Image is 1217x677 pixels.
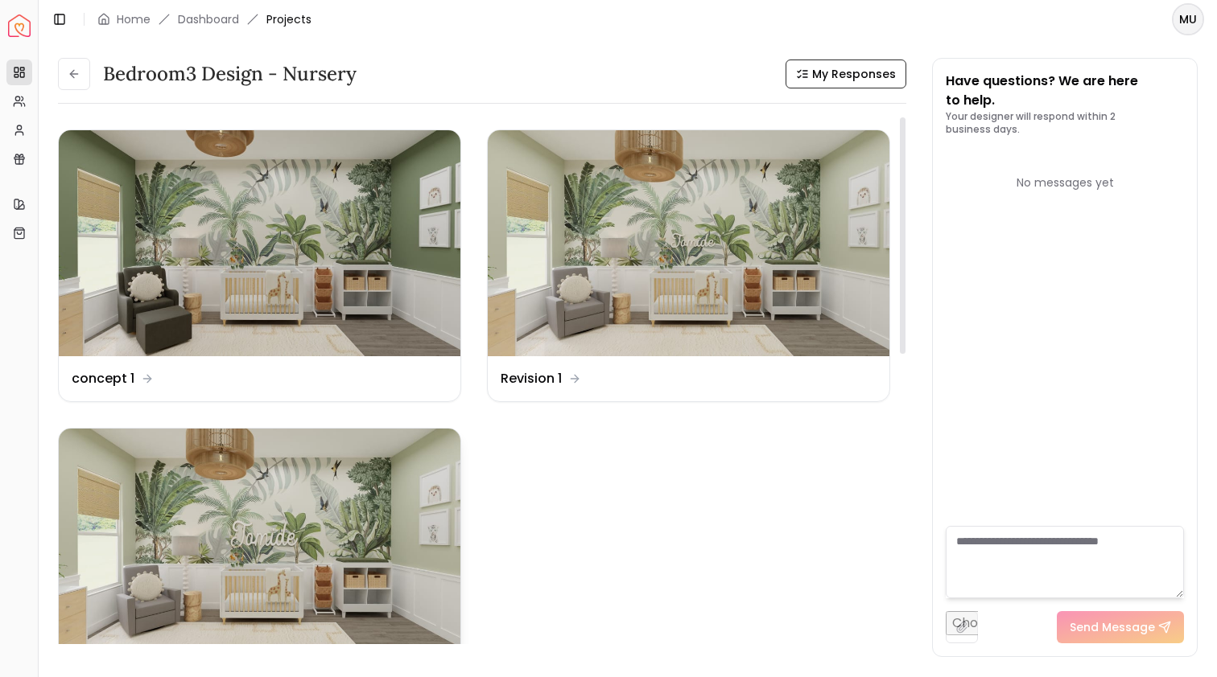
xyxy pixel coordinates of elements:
[72,369,134,388] dd: concept 1
[946,72,1184,110] p: Have questions? We are here to help.
[97,11,311,27] nav: breadcrumb
[501,369,562,388] dd: Revision 1
[487,129,890,402] a: Revision 1Revision 1
[1174,5,1203,34] span: MU
[103,61,357,87] h3: Bedroom3 design - Nursery
[812,66,896,82] span: My Responses
[488,130,889,356] img: Revision 1
[58,129,461,402] a: concept 1concept 1
[786,59,906,88] button: My Responses
[1172,3,1204,35] button: MU
[178,11,239,27] a: Dashboard
[946,110,1184,136] p: Your designer will respond within 2 business days.
[117,11,151,27] a: Home
[266,11,311,27] span: Projects
[8,14,31,37] img: Spacejoy Logo
[59,429,460,654] img: Revision 2
[8,14,31,37] a: Spacejoy
[946,174,1184,191] div: No messages yet
[59,130,460,356] img: concept 1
